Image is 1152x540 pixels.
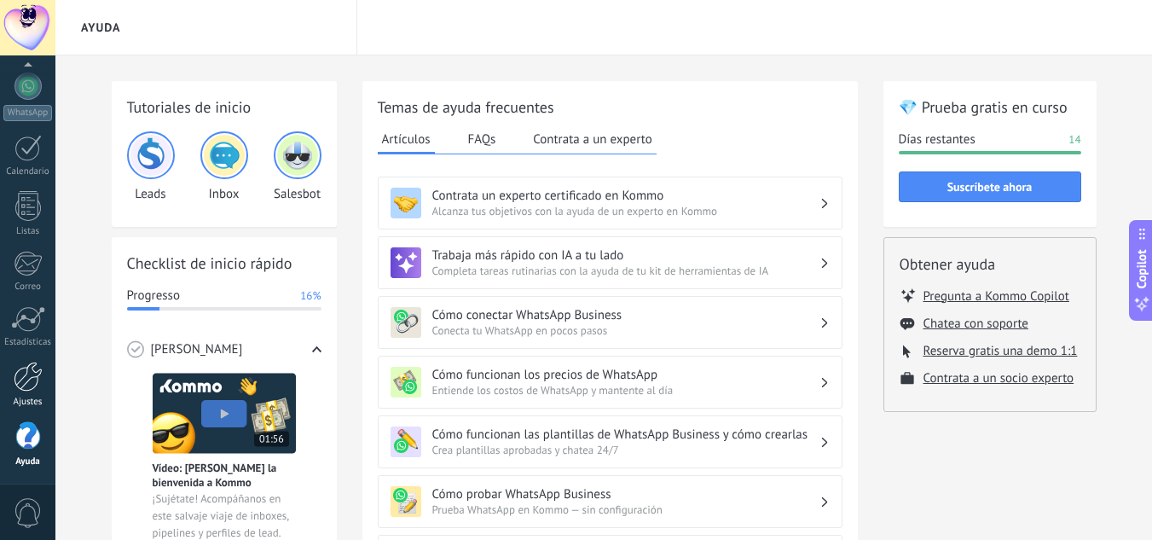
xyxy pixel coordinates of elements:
span: Vídeo: [PERSON_NAME] la bienvenida a Kommo [153,461,296,490]
span: Días restantes [899,131,975,148]
h2: Temas de ayuda frecuentes [378,96,842,118]
h3: Contrata un experto certificado en Kommo [432,188,819,204]
button: Pregunta a Kommo Copilot [923,287,1069,305]
div: WhatsApp [3,105,52,121]
h3: Cómo conectar WhatsApp Business [432,307,819,323]
h3: Trabaja más rápido con IA a tu lado [432,247,819,264]
h2: Obtener ayuda [900,253,1080,275]
div: Inbox [200,131,248,202]
span: Alcanza tus objetivos con la ayuda de un experto en Kommo [432,204,819,218]
div: Ayuda [3,456,53,467]
h2: 💎 Prueba gratis en curso [899,96,1081,118]
span: [PERSON_NAME] [151,341,243,358]
div: Ajustes [3,397,53,408]
span: Progresso [127,287,180,305]
button: Chatea con soporte [923,316,1028,332]
button: FAQs [464,126,501,152]
img: Meet video [153,373,296,454]
span: 16% [300,287,321,305]
h2: Checklist de inicio rápido [127,253,321,274]
span: Prueba WhatsApp en Kommo — sin configuración [432,502,819,517]
div: Leads [127,131,175,202]
div: Correo [3,282,53,293]
h2: Tutoriales de inicio [127,96,321,118]
button: Contrata a un socio experto [923,370,1074,386]
button: Reserva gratis una demo 1:1 [923,343,1078,359]
span: Completa tareas rutinarias con la ayuda de tu kit de herramientas de IA [432,264,819,278]
span: Copilot [1133,249,1150,288]
span: Crea plantillas aprobadas y chatea 24/7 [432,443,819,457]
button: Artículos [378,126,435,154]
span: 14 [1068,131,1080,148]
span: Suscríbete ahora [947,181,1033,193]
h3: Cómo funcionan las plantillas de WhatsApp Business y cómo crearlas [432,427,819,443]
div: Listas [3,226,53,237]
div: Estadísticas [3,337,53,348]
button: Suscríbete ahora [899,171,1081,202]
h3: Cómo funcionan los precios de WhatsApp [432,367,819,383]
span: Entiende los costos de WhatsApp y mantente al día [432,383,819,398]
div: Calendario [3,166,53,177]
div: Salesbot [274,131,321,202]
h3: Cómo probar WhatsApp Business [432,486,819,502]
button: Contrata a un experto [529,126,656,152]
span: Conecta tu WhatsApp en pocos pasos [432,323,819,338]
